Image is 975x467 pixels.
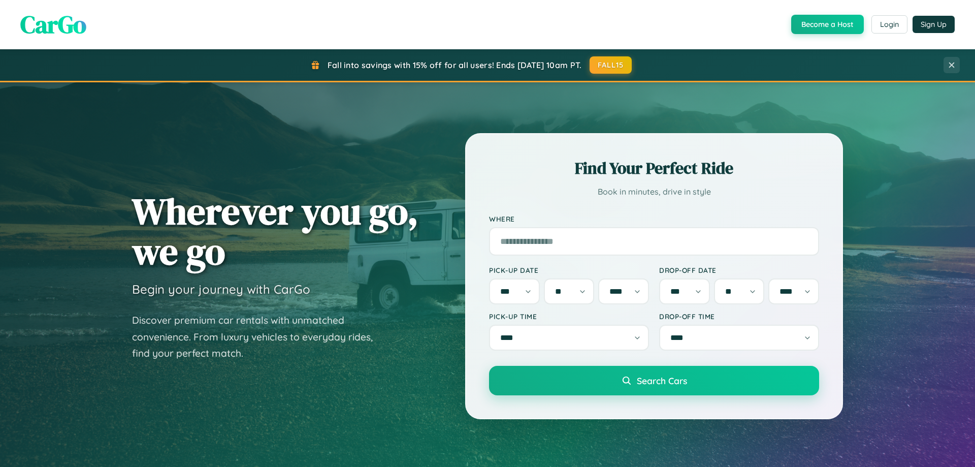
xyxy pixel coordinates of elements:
label: Drop-off Time [659,312,819,321]
button: Search Cars [489,366,819,395]
label: Where [489,214,819,223]
h3: Begin your journey with CarGo [132,282,310,297]
p: Discover premium car rentals with unmatched convenience. From luxury vehicles to everyday rides, ... [132,312,386,362]
span: CarGo [20,8,86,41]
label: Drop-off Date [659,266,819,274]
label: Pick-up Time [489,312,649,321]
button: Become a Host [791,15,864,34]
label: Pick-up Date [489,266,649,274]
h1: Wherever you go, we go [132,191,418,271]
button: Login [871,15,907,34]
span: Fall into savings with 15% off for all users! Ends [DATE] 10am PT. [328,60,582,70]
h2: Find Your Perfect Ride [489,157,819,179]
p: Book in minutes, drive in style [489,184,819,199]
span: Search Cars [637,375,687,386]
button: FALL15 [590,56,632,74]
button: Sign Up [913,16,955,33]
